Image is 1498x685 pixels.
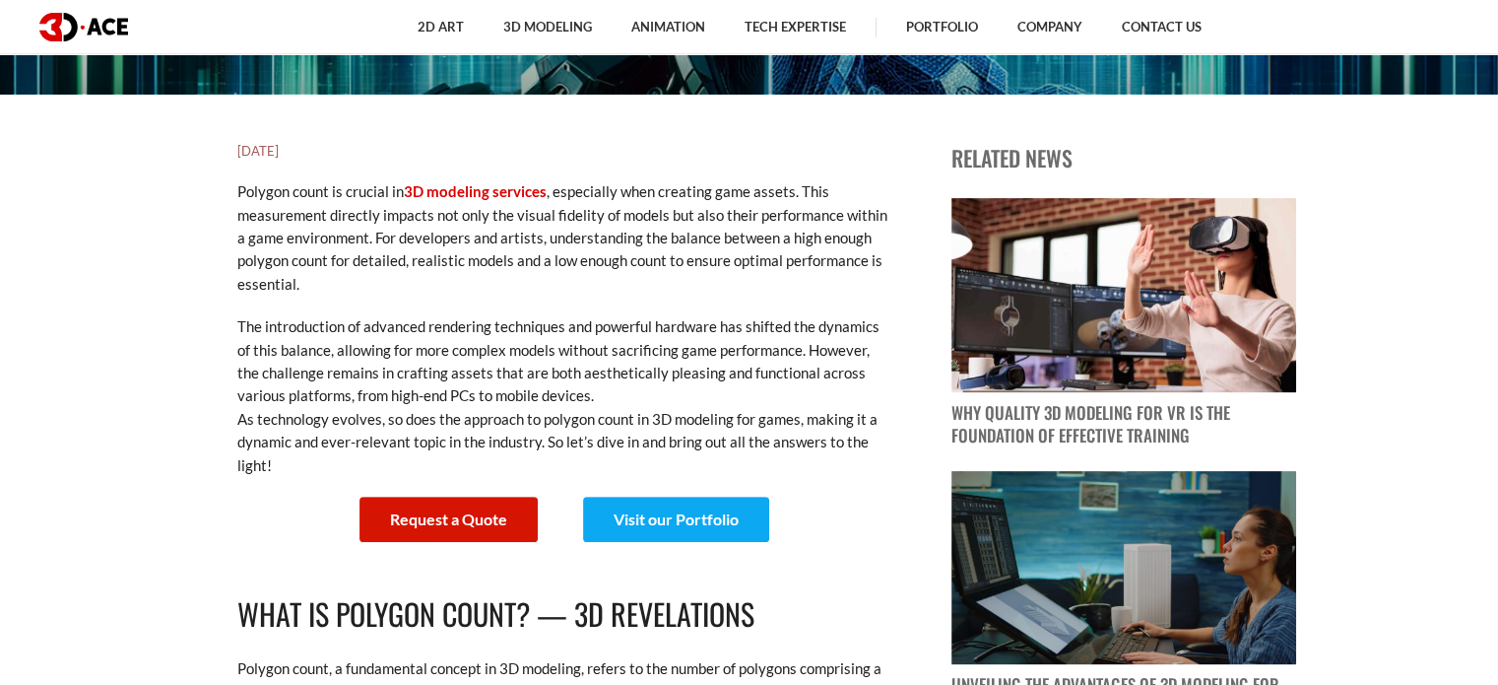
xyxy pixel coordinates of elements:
[951,198,1296,392] img: blog post image
[951,402,1296,447] p: Why Quality 3D Modeling for VR Is the Foundation of Effective Training
[237,180,887,296] p: Polygon count is crucial in , especially when creating game assets. This measurement directly imp...
[359,497,538,542] a: Request a Quote
[951,198,1296,447] a: blog post image Why Quality 3D Modeling for VR Is the Foundation of Effective Training
[951,471,1296,665] img: blog post image
[39,13,128,41] img: logo dark
[404,182,547,200] a: 3D modeling services
[237,315,887,477] p: The introduction of advanced rendering techniques and powerful hardware has shifted the dynamics ...
[951,141,1296,174] p: Related news
[583,497,769,542] a: Visit our Portfolio
[237,141,887,161] h5: [DATE]
[237,591,887,638] h2: What Is Polygon Count? — 3D Revelations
